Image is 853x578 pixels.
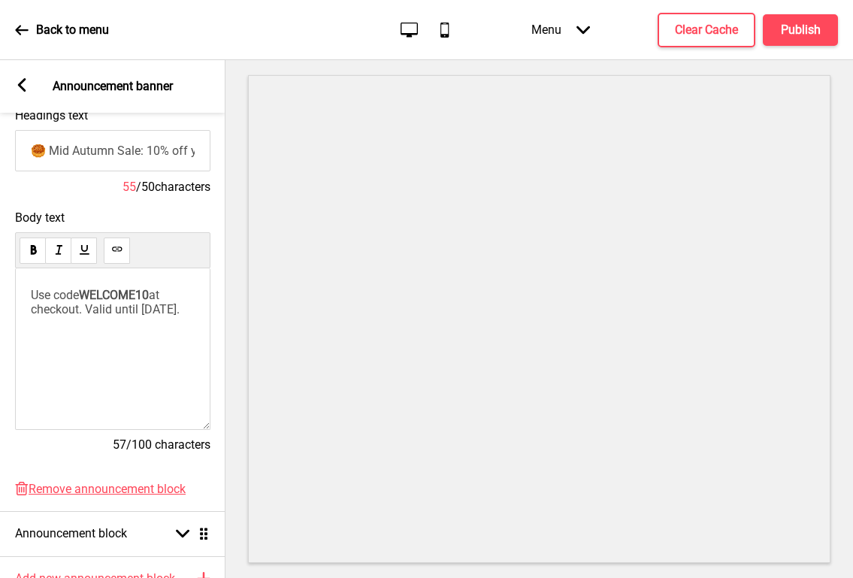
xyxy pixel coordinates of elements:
[71,238,97,264] button: underline
[20,238,46,264] button: bold
[104,238,130,264] button: link
[675,22,738,38] h4: Clear Cache
[15,525,127,542] h4: Announcement block
[31,288,79,302] span: Use code
[763,14,838,46] button: Publish
[36,22,109,38] p: Back to menu
[15,10,109,50] a: Back to menu
[79,288,149,302] span: WELCOME10
[15,210,210,225] span: Body text
[45,238,71,264] button: italic
[29,482,186,496] span: Remove announcement block
[658,13,755,47] button: Clear Cache
[31,288,180,316] span: at checkout. Valid until [DATE].
[53,78,173,95] p: Announcement banner
[15,108,88,123] label: Headings text
[113,437,210,452] span: 57/100 characters
[123,180,136,194] span: 55
[15,179,210,195] h4: / 50 characters
[516,8,605,52] div: Menu
[781,22,821,38] h4: Publish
